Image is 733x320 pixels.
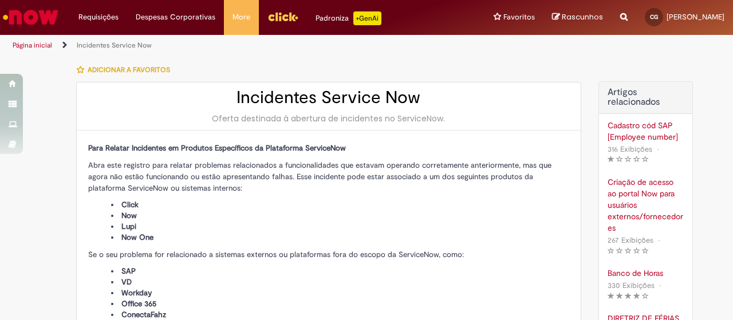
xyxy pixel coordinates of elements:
[77,41,152,50] a: Incidentes Service Now
[267,8,298,25] img: click_logo_yellow_360x200.png
[9,35,480,56] ul: Trilhas de página
[13,41,52,50] a: Página inicial
[657,278,664,293] span: •
[1,6,60,29] img: ServiceNow
[121,211,137,220] span: Now
[655,141,661,157] span: •
[608,144,652,154] span: 316 Exibições
[608,267,684,279] a: Banco de Horas
[667,12,724,22] span: [PERSON_NAME]
[88,88,569,107] h2: Incidentes Service Now
[121,232,153,242] span: Now One
[136,11,215,23] span: Despesas Corporativas
[608,281,655,290] span: 330 Exibições
[121,200,139,210] span: Click
[316,11,381,25] div: Padroniza
[76,58,176,82] button: Adicionar a Favoritos
[608,88,684,108] h3: Artigos relacionados
[121,288,152,298] span: Workday
[552,12,603,23] a: Rascunhos
[562,11,603,22] span: Rascunhos
[88,65,170,74] span: Adicionar a Favoritos
[121,299,156,309] span: Office 365
[353,11,381,25] p: +GenAi
[121,277,132,287] span: VD
[656,232,663,248] span: •
[88,143,346,153] span: Para Relatar Incidentes em Produtos Específicos da Plataforma ServiceNow
[608,235,653,245] span: 267 Exibições
[121,266,136,276] span: SAP
[121,310,166,319] span: ConectaFahz
[121,222,136,231] span: Lupi
[88,160,551,193] span: Abra este registro para relatar problemas relacionados a funcionalidades que estavam operando cor...
[232,11,250,23] span: More
[88,113,569,124] div: Oferta destinada à abertura de incidentes no ServiceNow.
[608,176,684,234] a: Criação de acesso ao portal Now para usuários externos/fornecedores
[650,13,658,21] span: CG
[608,120,684,143] a: Cadastro cód SAP [Employee number]
[78,11,119,23] span: Requisições
[88,250,464,259] span: Se o seu problema for relacionado a sistemas externos ou plataformas fora do escopo da ServiceNow...
[503,11,535,23] span: Favoritos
